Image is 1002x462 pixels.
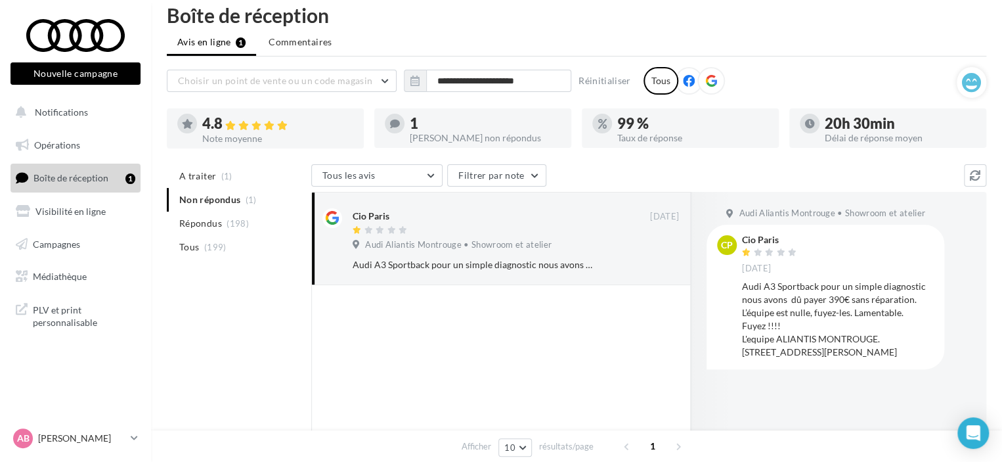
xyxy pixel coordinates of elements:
span: Campagnes [33,238,80,249]
span: 1 [642,436,663,457]
span: Répondus [179,217,222,230]
span: (199) [204,242,227,252]
span: Visibilité en ligne [35,206,106,217]
span: PLV et print personnalisable [33,301,135,329]
button: Tous les avis [311,164,443,187]
a: Campagnes [8,231,143,258]
span: Médiathèque [33,271,87,282]
button: Filtrer par note [447,164,546,187]
div: Boîte de réception [167,5,986,25]
button: Notifications [8,99,138,126]
span: Audi Aliantis Montrouge • Showroom et atelier [739,208,925,219]
span: Notifications [35,106,88,118]
span: Tous les avis [322,170,376,181]
p: [PERSON_NAME] [38,432,125,445]
span: (1) [221,171,232,181]
span: A traiter [179,170,216,183]
div: 1 [410,116,561,131]
div: Taux de réponse [617,133,768,143]
a: AB [PERSON_NAME] [11,426,141,451]
span: [DATE] [650,211,679,223]
button: Choisir un point de vente ou un code magasin [167,70,397,92]
div: 4.8 [202,116,353,131]
span: CP [721,239,733,252]
span: (198) [227,218,249,229]
span: Audi Aliantis Montrouge • Showroom et atelier [365,239,552,251]
a: PLV et print personnalisable [8,296,143,335]
div: Audi A3 Sportback pour un simple diagnostic nous avons dû payer 390€ sans réparation. L’équipe es... [742,280,934,359]
div: 99 % [617,116,768,131]
button: 10 [498,438,532,457]
div: [PERSON_NAME] non répondus [410,133,561,143]
div: Délai de réponse moyen [825,133,976,143]
span: Opérations [34,139,80,150]
div: Tous [643,67,678,95]
div: Cio Paris [353,210,389,223]
span: Afficher [462,440,491,453]
a: Opérations [8,131,143,159]
div: Open Intercom Messenger [957,417,989,449]
button: Nouvelle campagne [11,62,141,85]
span: 10 [504,442,515,453]
span: Commentaires [269,35,332,49]
span: Choisir un point de vente ou un code magasin [178,75,372,86]
div: Note moyenne [202,134,353,143]
div: Cio Paris [742,235,800,244]
span: Boîte de réception [33,172,108,183]
span: Tous [179,241,199,254]
a: Visibilité en ligne [8,198,143,225]
span: AB [17,432,30,445]
a: Médiathèque [8,263,143,290]
div: 20h 30min [825,116,976,131]
button: Réinitialiser [573,73,636,89]
div: 1 [125,173,135,184]
span: résultats/page [539,440,594,453]
span: [DATE] [742,263,771,275]
div: Audi A3 Sportback pour un simple diagnostic nous avons dû payer 390€ sans réparation. L’équipe es... [353,258,594,271]
a: Boîte de réception1 [8,164,143,192]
